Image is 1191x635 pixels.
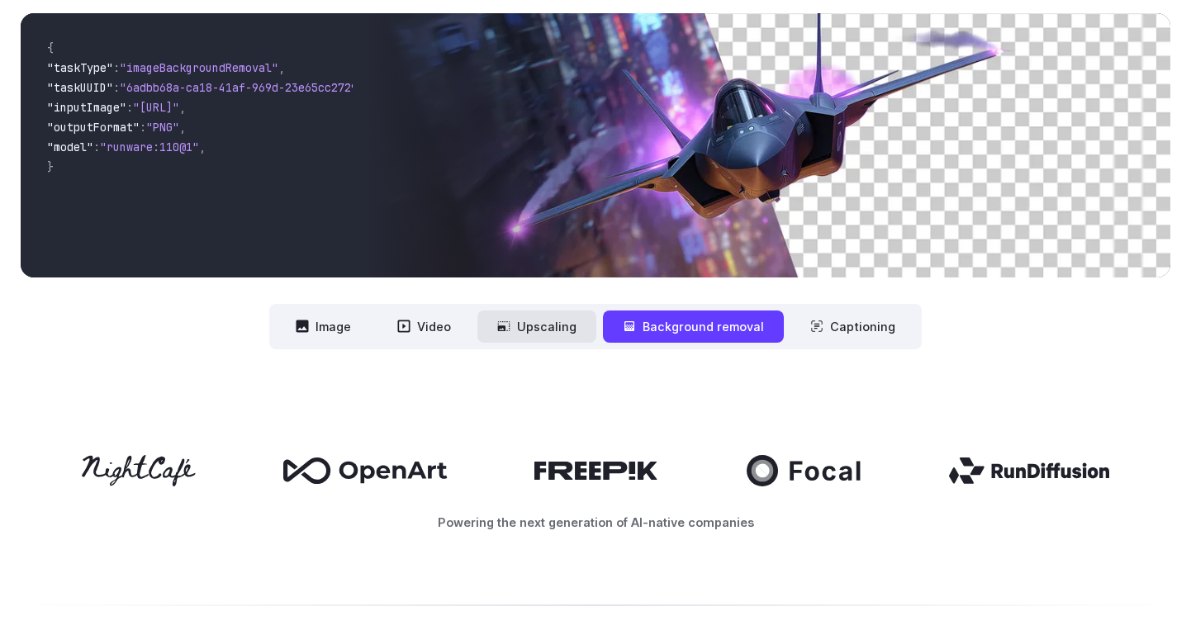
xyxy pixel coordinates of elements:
[47,100,126,115] span: "inputImage"
[113,80,120,95] span: :
[47,120,140,135] span: "outputFormat"
[47,80,113,95] span: "taskUUID"
[126,100,133,115] span: :
[120,60,278,75] span: "imageBackgroundRemoval"
[199,140,206,154] span: ,
[47,159,54,174] span: }
[140,120,146,135] span: :
[47,60,113,75] span: "taskType"
[276,310,371,343] button: Image
[133,100,179,115] span: "[URL]"
[113,60,120,75] span: :
[47,140,93,154] span: "model"
[120,80,371,95] span: "6adbb68a-ca18-41af-969d-23e65cc2729c"
[603,310,784,343] button: Background removal
[47,40,54,55] span: {
[366,13,1170,277] img: Futuristic stealth jet streaking through a neon-lit cityscape with glowing purple exhaust
[790,310,915,343] button: Captioning
[21,513,1170,532] p: Powering the next generation of AI-native companies
[278,60,285,75] span: ,
[93,140,100,154] span: :
[477,310,596,343] button: Upscaling
[179,120,186,135] span: ,
[100,140,199,154] span: "runware:110@1"
[179,100,186,115] span: ,
[146,120,179,135] span: "PNG"
[377,310,471,343] button: Video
